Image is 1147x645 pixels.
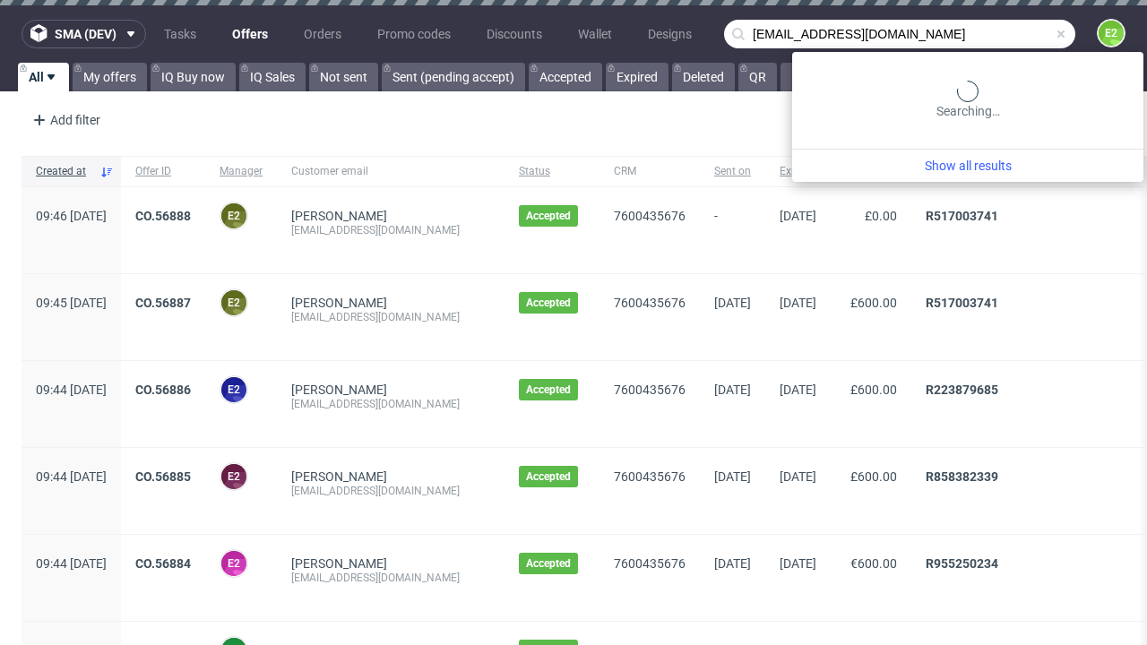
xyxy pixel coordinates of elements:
span: 09:46 [DATE] [36,209,107,223]
a: 7600435676 [614,469,686,484]
span: 09:45 [DATE] [36,296,107,310]
a: [PERSON_NAME] [291,469,387,484]
a: Show all results [799,157,1136,175]
span: sma (dev) [55,28,116,40]
span: [DATE] [780,469,816,484]
a: Users [717,20,770,48]
span: Accepted [526,556,571,571]
a: R223879685 [926,383,998,397]
a: R517003741 [926,296,998,310]
a: [PERSON_NAME] [291,209,387,223]
span: Offer ID [135,164,191,179]
a: Tasks [153,20,207,48]
span: Accepted [526,296,571,310]
span: [DATE] [780,209,816,223]
span: Created at [36,164,92,179]
span: [DATE] [780,383,816,397]
span: Accepted [526,469,571,484]
a: My offers [73,63,147,91]
figcaption: e2 [221,203,246,228]
figcaption: e2 [221,551,246,576]
a: R517003741 [926,209,998,223]
div: Add filter [25,106,104,134]
span: [DATE] [714,296,751,310]
div: Searching… [799,81,1136,120]
span: €600.00 [850,556,897,571]
span: CRM [614,164,686,179]
span: 09:44 [DATE] [36,469,107,484]
a: 7600435676 [614,209,686,223]
a: Deleted [672,63,735,91]
span: 09:44 [DATE] [36,383,107,397]
span: [DATE] [780,296,816,310]
a: CO.56886 [135,383,191,397]
div: [EMAIL_ADDRESS][DOMAIN_NAME] [291,223,490,237]
span: Status [519,164,585,179]
a: R955250234 [926,556,998,571]
a: [PERSON_NAME] [291,383,387,397]
span: £600.00 [850,383,897,397]
span: £600.00 [850,296,897,310]
span: Expires [780,164,816,179]
a: Promo codes [367,20,461,48]
a: Designs [637,20,703,48]
span: 09:44 [DATE] [36,556,107,571]
span: Sent on [714,164,751,179]
span: Accepted [526,383,571,397]
span: £0.00 [865,209,897,223]
span: [DATE] [714,469,751,484]
a: CO.56885 [135,469,191,484]
span: - [714,209,751,252]
span: [DATE] [714,556,751,571]
a: QR [738,63,777,91]
span: Accepted [526,209,571,223]
span: £600.00 [850,469,897,484]
span: Customer email [291,164,490,179]
a: CO.56887 [135,296,191,310]
figcaption: e2 [1099,21,1124,46]
figcaption: e2 [221,290,246,315]
span: [DATE] [780,556,816,571]
a: All [18,63,69,91]
a: Orders [293,20,352,48]
figcaption: e2 [221,377,246,402]
div: [EMAIL_ADDRESS][DOMAIN_NAME] [291,397,490,411]
a: CO.56888 [135,209,191,223]
div: [EMAIL_ADDRESS][DOMAIN_NAME] [291,484,490,498]
a: [PERSON_NAME] [291,556,387,571]
a: IQ Buy now [151,63,236,91]
div: [EMAIL_ADDRESS][DOMAIN_NAME] [291,571,490,585]
a: Not sent [309,63,378,91]
span: Manager [220,164,263,179]
a: Accepted [529,63,602,91]
a: Wallet [567,20,623,48]
figcaption: e2 [221,464,246,489]
a: Expired [606,63,668,91]
a: R858382339 [926,469,998,484]
a: CO.56884 [135,556,191,571]
a: IQ Sales [239,63,306,91]
span: [DATE] [714,383,751,397]
a: 7600435676 [614,556,686,571]
a: Discounts [476,20,553,48]
a: 7600435676 [614,296,686,310]
a: Sent (pending accept) [382,63,525,91]
a: Offers [221,20,279,48]
a: 7600435676 [614,383,686,397]
a: [PERSON_NAME] [291,296,387,310]
div: [EMAIL_ADDRESS][DOMAIN_NAME] [291,310,490,324]
button: sma (dev) [22,20,146,48]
